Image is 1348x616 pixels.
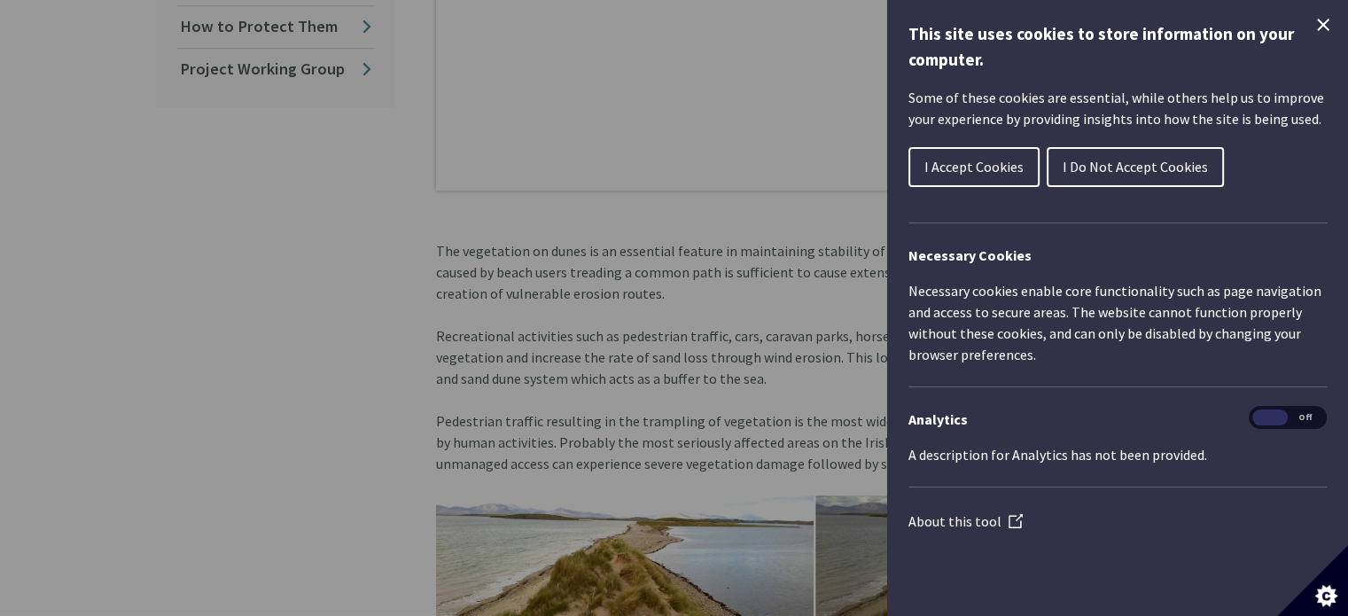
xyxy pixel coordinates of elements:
p: Some of these cookies are essential, while others help us to improve your experience by providing... [908,87,1327,129]
span: On [1252,409,1288,426]
p: Necessary cookies enable core functionality such as page navigation and access to secure areas. T... [908,280,1327,365]
a: About this tool [908,512,1023,530]
span: Off [1288,409,1323,426]
button: I Accept Cookies [908,147,1040,187]
button: Set cookie preferences [1277,545,1348,616]
h2: Necessary Cookies [908,245,1327,266]
h1: This site uses cookies to store information on your computer. [908,21,1327,73]
button: I Do Not Accept Cookies [1047,147,1224,187]
span: I Do Not Accept Cookies [1063,158,1208,175]
p: A description for Analytics has not been provided. [908,444,1327,465]
span: I Accept Cookies [924,158,1024,175]
button: Close Cookie Control [1313,14,1334,35]
h3: Analytics [908,409,1327,430]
